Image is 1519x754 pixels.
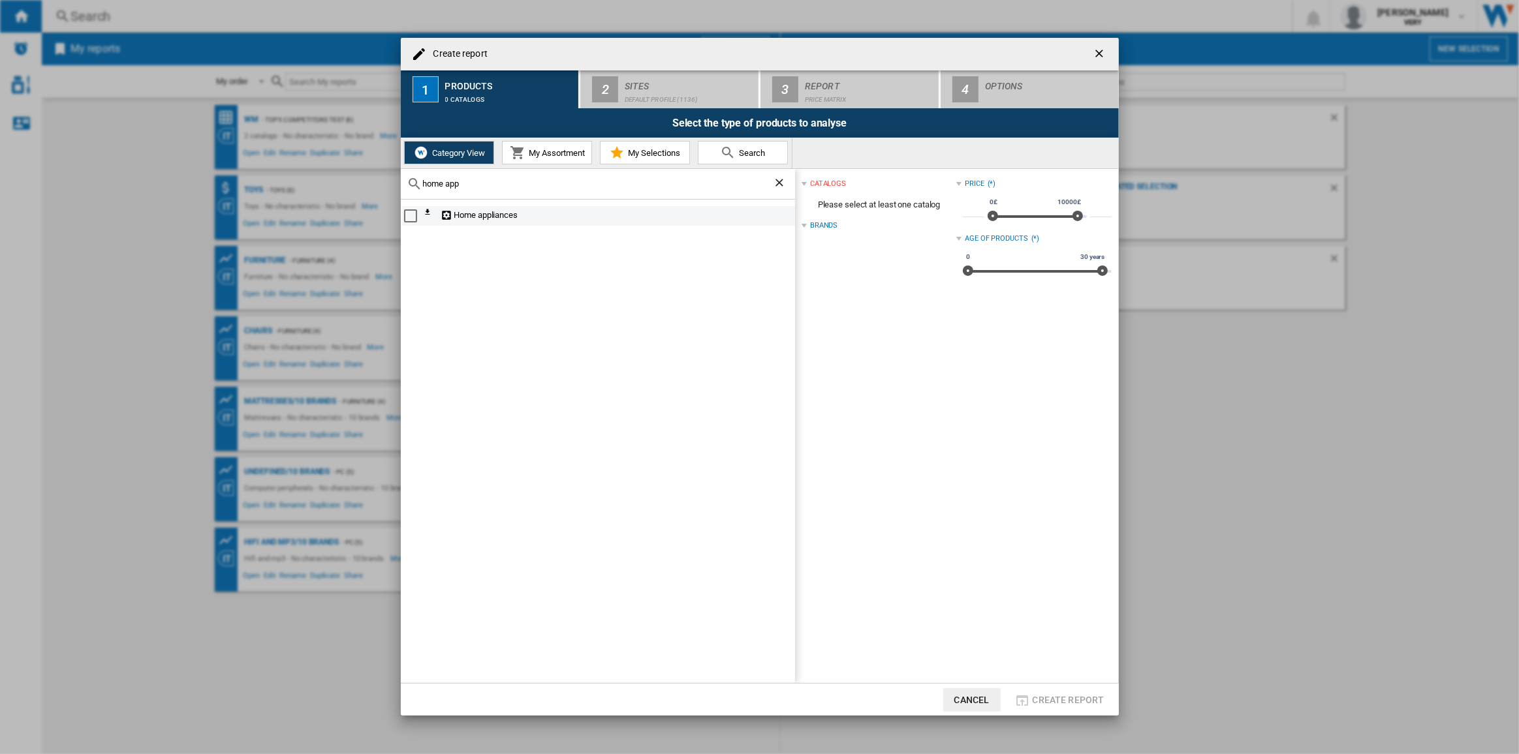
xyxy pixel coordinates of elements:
button: My Selections [600,141,690,164]
div: Price [965,179,984,189]
span: Search [736,148,765,158]
span: Category View [429,148,485,158]
input: Search in Catalogs [423,179,773,188]
ng-md-icon: getI18NText('BUTTONS.CLOSE_DIALOG') [1093,47,1108,63]
span: My Selections [625,148,680,158]
button: 3 Report Price Matrix [760,70,940,108]
h4: Create report [427,48,488,61]
div: Select the type of products to analyse [401,108,1119,138]
span: 10000£ [1056,197,1082,207]
div: Products [445,76,574,89]
div: Sites [625,76,753,89]
button: 2 Sites Default profile (1136) [580,70,760,108]
button: 4 Options [941,70,1119,108]
div: Price Matrix [805,89,933,103]
div: Default profile (1136) [625,89,753,103]
img: wiser-icon-white.png [413,145,429,160]
div: Report [805,76,933,89]
div: Home appliances [424,208,793,224]
span: 30 years [1078,252,1106,262]
div: 2 [592,76,618,102]
button: Category View [404,141,494,164]
div: 0 catalogs [445,89,574,103]
button: Create report [1011,688,1108,712]
div: 1 [413,76,439,102]
span: Create report [1033,695,1104,705]
div: Age of products [965,234,1028,244]
div: Options [985,76,1114,89]
ng-md-icon: Clear search [773,176,789,192]
button: Cancel [943,688,1001,712]
span: Please select at least one catalog [802,192,956,217]
span: My Assortment [525,148,585,158]
div: Brands [810,220,838,231]
button: Search [698,141,788,164]
span: 0 [964,252,972,262]
button: 1 Products 0 catalogs [401,70,580,108]
button: My Assortment [502,141,592,164]
div: catalogs [810,179,846,189]
div: 4 [952,76,979,102]
button: getI18NText('BUTTONS.CLOSE_DIALOG') [1088,41,1114,67]
div: 3 [772,76,798,102]
span: 0£ [988,197,999,207]
md-checkbox: Select [404,208,424,224]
